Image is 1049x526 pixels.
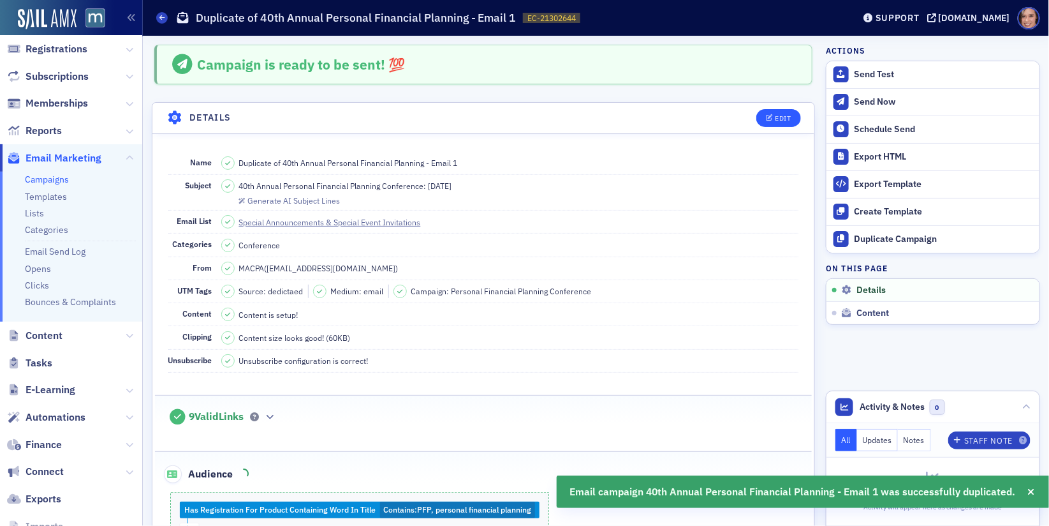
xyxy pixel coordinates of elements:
a: Reports [7,124,62,138]
div: Edit [775,115,791,122]
div: Conference [239,239,281,251]
span: Finance [26,438,62,452]
div: [DOMAIN_NAME] [939,12,1010,24]
button: Updates [857,429,899,451]
span: Activity & Notes [860,400,925,414]
a: Email Send Log [25,246,85,257]
span: Registrations [26,42,87,56]
span: Content [26,329,62,343]
h4: On this page [826,262,1040,274]
div: Send Now [855,96,1033,108]
a: Templates [25,191,67,202]
a: View Homepage [77,8,105,30]
span: Name [191,157,212,167]
span: Email campaign 40th Annual Personal Financial Planning - Email 1 was successfully duplicated. [570,485,1016,500]
span: Duplicate of 40th Annual Personal Financial Planning - Email 1 [239,157,458,169]
span: Medium: email [331,285,384,297]
span: UTM Tags [178,285,212,296]
h1: Duplicate of 40th Annual Personal Financial Planning - Email 1 [196,10,517,26]
span: Tasks [26,356,52,370]
button: Duplicate Campaign [826,225,1039,253]
span: Audience [164,465,233,483]
span: Content is setup! [239,309,298,320]
a: Export Template [826,170,1039,198]
a: E-Learning [7,383,75,397]
a: Automations [7,410,85,425]
a: Email Marketing [7,151,101,165]
a: Subscriptions [7,70,89,84]
span: Memberships [26,96,88,110]
span: From [193,262,212,273]
span: MACPA ( [EMAIL_ADDRESS][DOMAIN_NAME] ) [239,262,399,274]
span: Categories [173,239,212,249]
span: 0 [930,400,946,416]
button: [DOMAIN_NAME] [927,13,1015,22]
a: Opens [25,263,51,274]
span: Campaign: Personal Financial Planning Conference [411,285,592,297]
a: Bounces & Complaints [25,296,116,308]
span: Details [856,285,886,296]
div: Export HTML [855,151,1033,163]
button: Edit [756,109,800,127]
span: Connect [26,465,64,479]
span: E-Learning [26,383,75,397]
div: Send Test [855,69,1033,80]
div: Staff Note [964,437,1013,444]
a: Registrations [7,42,87,56]
a: Campaigns [25,174,69,185]
button: Generate AI Subject Lines [239,194,340,206]
button: Notes [898,429,931,451]
a: Lists [25,207,44,219]
a: Connect [7,465,64,479]
span: 40th Annual Personal Financial Planning Conference: [DATE] [239,180,452,192]
div: Schedule Send [855,124,1033,135]
span: Content size looks good! (60KB) [239,332,351,343]
a: Memberships [7,96,88,110]
a: Special Announcements & Special Event Invitations [239,216,432,228]
span: Reports [26,124,62,138]
button: Staff Note [948,432,1031,449]
button: Send Test [826,61,1039,88]
div: Support [876,12,920,24]
button: Send Now [826,88,1039,116]
span: Content [856,308,889,319]
div: Generate AI Subject Lines [247,197,340,204]
span: Unsubscribe configuration is correct! [239,355,369,366]
a: Create Template [826,198,1039,225]
span: Email Marketing [26,151,101,165]
span: 9 Valid Links [189,410,244,423]
span: Subscriptions [26,70,89,84]
span: Content [183,308,212,319]
img: SailAMX [18,9,77,29]
span: Source: dedictaed [239,285,304,297]
a: Export HTML [826,143,1039,170]
span: Subject [186,180,212,190]
button: All [835,429,857,451]
div: Create Template [855,206,1033,218]
h4: Actions [826,45,865,56]
span: Clipping [183,331,212,342]
a: Tasks [7,356,52,370]
span: Email List [177,216,212,226]
a: Finance [7,438,62,452]
div: Export Template [855,179,1033,190]
span: Automations [26,410,85,425]
span: Exports [26,492,61,506]
a: Clicks [25,280,49,291]
a: Exports [7,492,61,506]
span: Unsubscribe [168,355,212,365]
a: Categories [25,224,68,236]
span: EC-21302644 [527,13,576,24]
div: Duplicate Campaign [855,234,1033,245]
span: Profile [1018,7,1040,29]
h4: Details [189,111,231,124]
span: Campaign is ready to be sent! 💯 [197,56,405,73]
a: Content [7,329,62,343]
img: SailAMX [85,8,105,28]
button: Schedule Send [826,116,1039,143]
